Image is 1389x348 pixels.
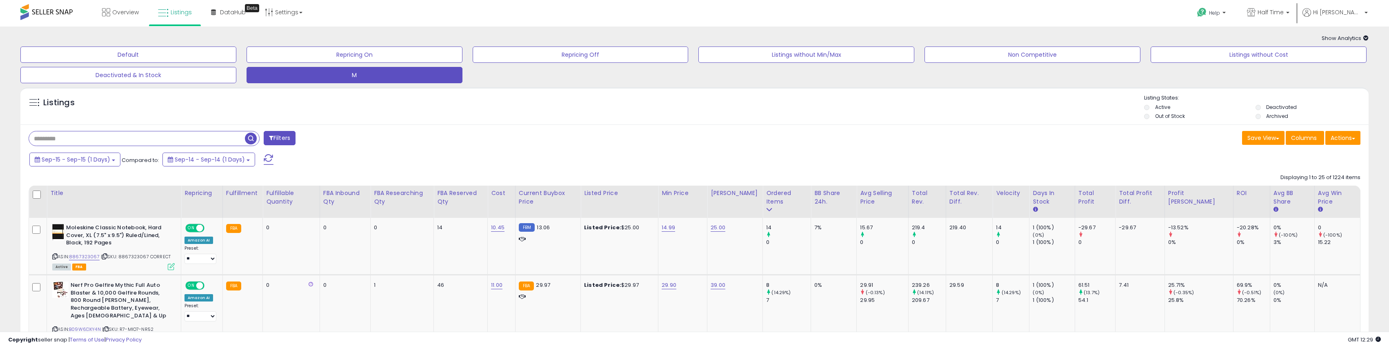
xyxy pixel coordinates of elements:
[1273,189,1311,206] div: Avg BB Share
[1119,282,1158,289] div: 7.41
[102,326,153,332] span: | SKU: R7-MIO7-NR52
[72,264,86,270] span: FBA
[537,224,550,231] span: 13.06
[101,253,171,260] span: | SKU: 8867323067 CORRECT
[491,189,512,197] div: Cost
[50,189,178,197] div: Title
[1168,282,1233,289] div: 25.71%
[70,336,104,344] a: Terms of Use
[912,297,946,304] div: 209.67
[1209,9,1220,16] span: Help
[1273,206,1278,213] small: Avg BB Share.
[766,297,811,304] div: 7
[323,224,364,231] div: 0
[1266,104,1297,111] label: Deactivated
[519,189,577,206] div: Current Buybox Price
[1242,289,1261,296] small: (-0.51%)
[519,223,535,232] small: FBM
[184,303,216,321] div: Preset:
[1033,232,1044,238] small: (0%)
[1033,289,1044,296] small: (0%)
[52,282,69,298] img: 41IUwiWTVCL._SL40_.jpg
[912,239,946,246] div: 0
[20,47,236,63] button: Default
[66,224,165,249] b: Moleskine Classic Notebook, Hard Cover, XL (7.5" x 9.5") Ruled/Lined, Black, 192 Pages
[374,224,427,231] div: 0
[1318,282,1354,289] div: N/A
[519,282,534,290] small: FBA
[584,224,652,231] div: $25.00
[247,67,462,83] button: M
[43,97,75,109] h5: Listings
[203,282,216,289] span: OFF
[1237,189,1267,197] div: ROI
[949,224,986,231] div: 219.40
[1002,289,1021,296] small: (14.29%)
[42,155,110,164] span: Sep-15 - Sep-15 (1 Days)
[1242,131,1285,145] button: Save View
[473,47,689,63] button: Repricing Off
[8,336,142,344] div: seller snap | |
[162,153,255,166] button: Sep-14 - Sep-14 (1 Days)
[1191,1,1234,27] a: Help
[226,224,241,233] small: FBA
[860,239,908,246] div: 0
[323,282,364,289] div: 0
[1197,7,1207,18] i: Get Help
[69,326,101,333] a: B09W6DXY4N
[1033,189,1071,206] div: Days In Stock
[996,282,1029,289] div: 8
[996,189,1026,197] div: Velocity
[1033,224,1074,231] div: 1 (100%)
[1318,239,1360,246] div: 15.22
[1084,289,1100,296] small: (13.7%)
[912,224,946,231] div: 219.4
[245,4,259,12] div: Tooltip anchor
[1168,224,1233,231] div: -13.52%
[1237,239,1270,246] div: 0%
[662,189,704,197] div: Min Price
[584,224,621,231] b: Listed Price:
[1273,297,1314,304] div: 0%
[711,224,725,232] a: 25.00
[860,282,908,289] div: 29.91
[323,189,367,206] div: FBA inbound Qty
[374,189,430,206] div: FBA Researching Qty
[860,297,908,304] div: 29.95
[1258,8,1284,16] span: Half Time
[771,289,791,296] small: (14.29%)
[1237,282,1270,289] div: 69.9%
[1322,34,1369,42] span: Show Analytics
[437,189,484,206] div: FBA Reserved Qty
[1078,224,1115,231] div: -29.67
[996,239,1029,246] div: 0
[52,224,175,269] div: ASIN:
[1033,282,1074,289] div: 1 (100%)
[266,224,313,231] div: 0
[766,189,807,206] div: Ordered Items
[949,282,986,289] div: 29.59
[1273,289,1285,296] small: (0%)
[1313,8,1362,16] span: Hi [PERSON_NAME]
[266,189,316,206] div: Fulfillable Quantity
[184,294,213,301] div: Amazon AI
[1151,47,1367,63] button: Listings without Cost
[1273,224,1314,231] div: 0%
[584,189,655,197] div: Listed Price
[374,282,427,289] div: 1
[1078,297,1115,304] div: 54.1
[949,189,989,206] div: Total Rev. Diff.
[1323,232,1342,238] small: (-100%)
[912,189,942,206] div: Total Rev.
[536,281,550,289] span: 29.97
[184,246,216,264] div: Preset:
[766,239,811,246] div: 0
[1033,206,1038,213] small: Days In Stock.
[186,282,196,289] span: ON
[766,224,811,231] div: 14
[1280,174,1360,182] div: Displaying 1 to 25 of 1224 items
[1078,282,1115,289] div: 61.51
[1273,282,1314,289] div: 0%
[698,47,914,63] button: Listings without Min/Max
[8,336,38,344] strong: Copyright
